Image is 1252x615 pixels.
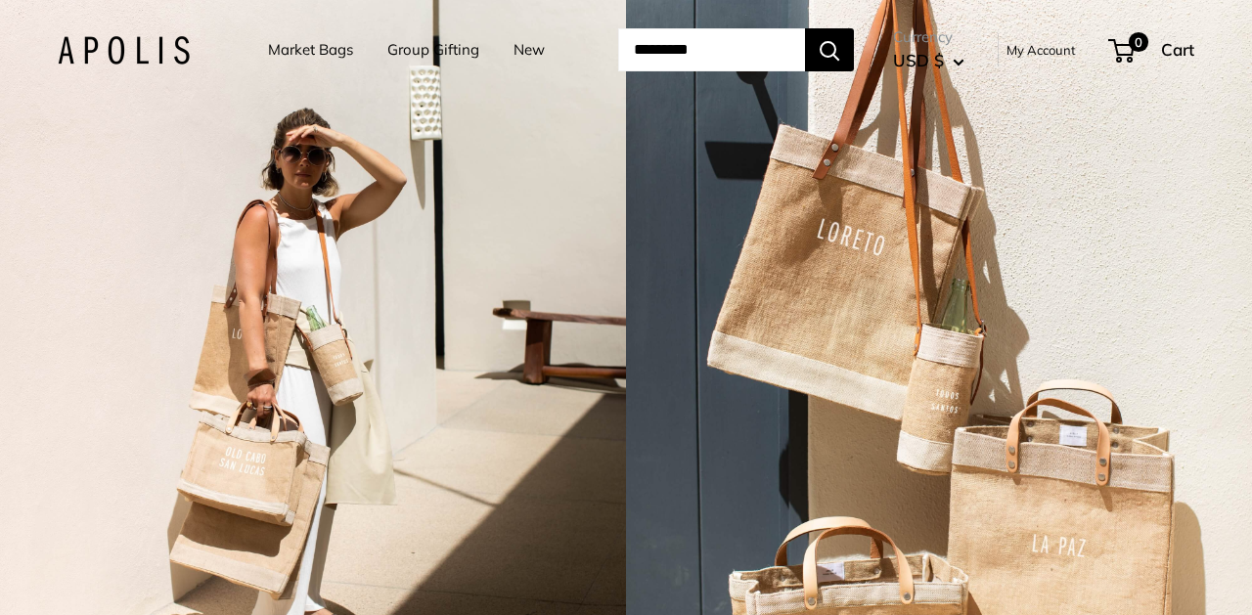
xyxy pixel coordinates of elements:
span: 0 [1129,32,1148,52]
img: Apolis [58,36,190,65]
button: USD $ [893,45,964,76]
a: 0 Cart [1110,34,1194,66]
span: Currency [893,23,964,51]
button: Search [805,28,854,71]
span: USD $ [893,50,944,70]
a: New [514,36,545,64]
a: Market Bags [268,36,353,64]
a: Group Gifting [387,36,479,64]
input: Search... [618,28,805,71]
a: My Account [1006,38,1076,62]
span: Cart [1161,39,1194,60]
